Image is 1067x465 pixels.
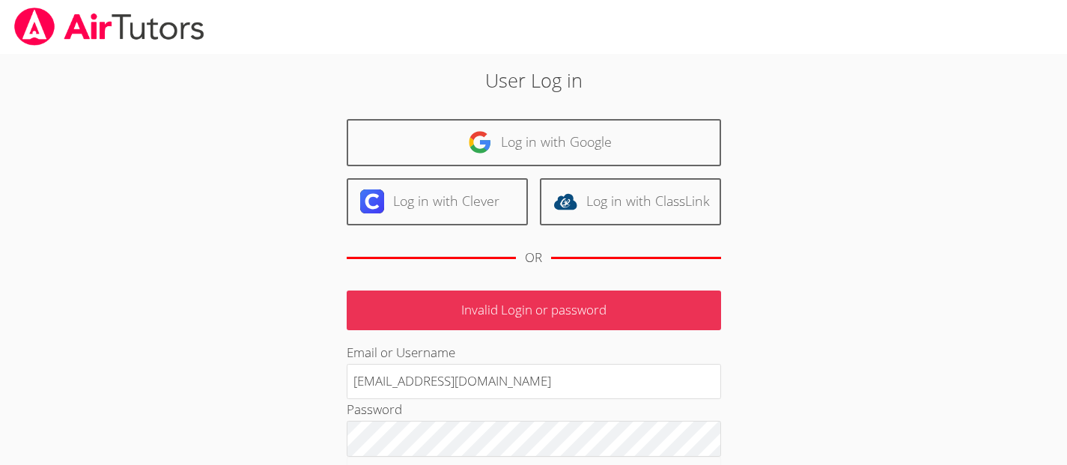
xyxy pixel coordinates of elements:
img: google-logo-50288ca7cdecda66e5e0955fdab243c47b7ad437acaf1139b6f446037453330a.svg [468,130,492,154]
a: Log in with Clever [347,178,528,225]
label: Email or Username [347,344,455,361]
img: clever-logo-6eab21bc6e7a338710f1a6ff85c0baf02591cd810cc4098c63d3a4b26e2feb20.svg [360,189,384,213]
h2: User Log in [246,66,822,94]
img: airtutors_banner-c4298cdbf04f3fff15de1276eac7730deb9818008684d7c2e4769d2f7ddbe033.png [13,7,206,46]
div: OR [525,247,542,269]
label: Password [347,401,402,418]
p: Invalid Login or password [347,291,721,330]
a: Log in with ClassLink [540,178,721,225]
img: classlink-logo-d6bb404cc1216ec64c9a2012d9dc4662098be43eaf13dc465df04b49fa7ab582.svg [553,189,577,213]
a: Log in with Google [347,119,721,166]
